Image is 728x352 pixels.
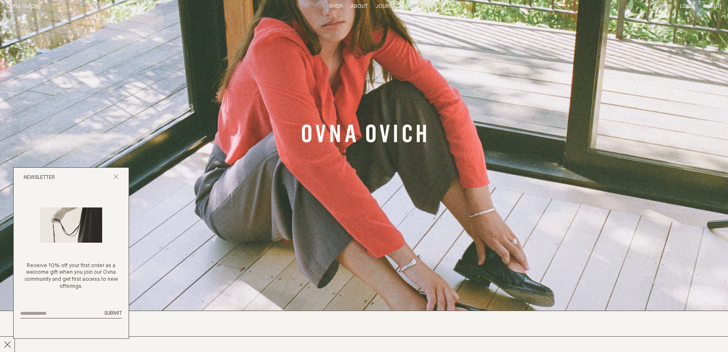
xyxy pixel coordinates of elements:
[329,4,342,9] a: Shop
[113,174,119,182] button: Close popup
[714,4,721,9] span: [0]
[7,4,38,9] a: Home
[703,4,714,9] span: Bag
[20,263,122,291] p: Receive 10% off your first order as a welcome gift when you join our Ovna community and get first...
[302,124,426,145] a: Banner Link
[351,3,368,10] summary: About
[652,4,672,9] a: Search
[104,310,122,317] button: Submit
[376,4,398,9] a: Journal
[680,4,695,9] a: Login
[24,174,55,181] h2: Newsletter
[104,311,122,316] span: Submit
